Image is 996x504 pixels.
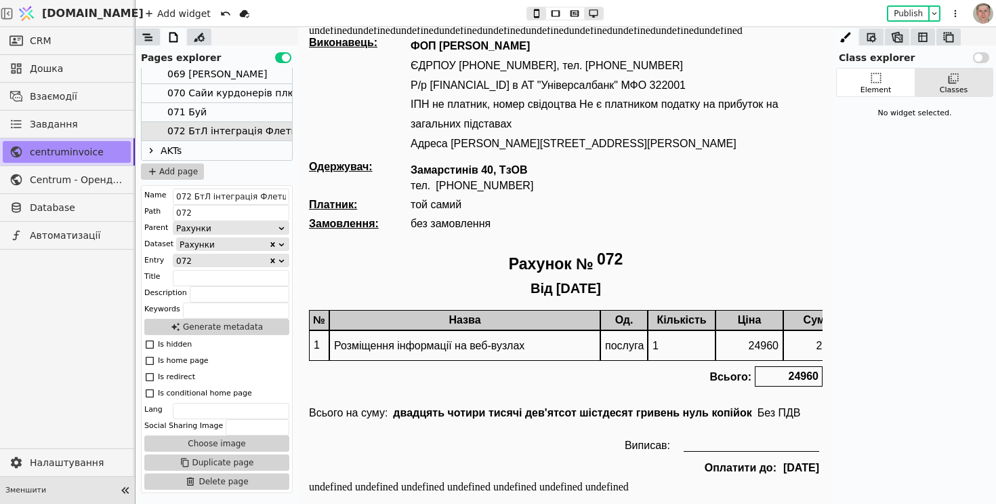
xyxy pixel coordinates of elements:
[32,304,302,333] div: Розміщення інформації на веб-вузлах
[158,370,195,384] div: Is redirect
[3,197,131,218] a: Database
[11,380,95,392] div: Всього на суму:
[888,7,928,20] button: Publish
[144,303,180,316] div: Keywords
[486,304,552,333] div: 24960
[144,435,289,452] button: Choose image
[3,113,131,135] a: Завдання
[350,304,417,333] div: 1
[142,65,292,84] div: 069 [PERSON_NAME]
[302,283,350,303] div: Од.
[144,270,161,284] div: Title
[30,456,124,470] span: Налаштування
[299,223,325,251] div: 072
[138,153,235,165] div: [PHONE_NUMBER]
[136,45,298,65] div: Pages explorer
[11,283,31,303] div: №
[167,103,207,121] div: 071 Буй
[3,58,131,79] a: Дошка
[408,341,457,360] div: Всього:
[11,191,112,203] div: Замовлення:
[144,419,223,433] div: Social Sharing Image
[5,485,116,497] span: Зменшити
[144,221,168,235] div: Parent
[482,431,524,450] div: [DATE]
[112,153,138,165] div: тел.
[112,191,192,203] div: без замовлення
[112,29,524,49] p: ЄДРПОУ [PHONE_NUMBER], тел. [PHONE_NUMBER]
[30,145,124,159] span: centruminvoice
[211,223,295,251] p: Рахунок №
[167,122,348,140] div: 072 БтЛ інтеграція Флетшоу та ЛУН
[407,431,482,450] div: Оплатити до:
[16,1,37,26] img: Logo
[176,254,268,267] div: 072
[457,339,524,360] div: 24960
[161,141,182,160] div: AKTs
[158,338,192,351] div: Is hidden
[30,117,78,132] span: Завдання
[11,172,112,184] div: Платник:
[303,304,349,333] div: послуга
[141,163,204,180] button: Add page
[418,304,484,333] div: 24960
[327,412,372,425] div: Виписав:
[95,380,459,392] div: двадцять чотири тисячі дев'ятсот шістдесят гривень нуль копійок
[141,5,215,22] div: Add widget
[833,45,996,65] div: Class explorer
[142,122,292,141] div: 072 БтЛ інтеграція Флетшоу та ЛУН
[142,141,292,160] div: AKTs
[860,85,892,96] div: Element
[350,283,417,303] div: Кількість
[144,319,289,335] button: Generate metadata
[459,380,508,392] div: Без ПДВ
[258,254,303,269] div: [DATE]
[232,254,255,269] div: Від
[836,102,993,125] div: No widget selected.
[3,141,131,163] a: centruminvoice
[31,283,302,303] div: Назва
[30,229,124,243] span: Автоматизації
[112,68,524,107] p: ІПН не платник, номер свідоцтва Не є платником податку на прибуток на загальних підставах
[3,169,131,191] a: Centrum - Оренда офісних приміщень
[973,3,993,24] img: 1560949290925-CROPPED-IMG_0201-2-.jpg
[42,5,144,22] span: [DOMAIN_NAME]
[112,49,524,69] p: Р/р [FINANCIAL_ID] в АТ "Універсалбанк" МФО 322001
[167,65,267,83] div: 069 [PERSON_NAME]
[144,286,187,300] div: Description
[144,205,161,218] div: Path
[142,84,292,103] div: 070 Сайи курдонерів плюс форма
[3,85,131,107] a: Взаємодії
[180,238,268,252] div: Рахунки
[142,103,292,122] div: 071 Буй
[3,225,131,246] a: Автоматизації
[11,9,112,22] div: Виконавець:
[30,62,124,76] span: Дошка
[14,1,136,26] a: [DOMAIN_NAME]
[3,30,131,52] a: CRM
[30,201,124,215] span: Database
[158,387,252,400] div: Is conditional home page
[176,222,277,234] div: Рахунки
[144,254,164,267] div: Entry
[144,473,289,490] button: Delete page
[112,137,235,149] div: Замарстинів 40, ТзОВ
[158,354,209,368] div: Is home page
[940,85,968,96] div: Classes
[485,283,553,303] div: Сума
[144,454,289,471] button: Duplicate page
[144,237,173,251] div: Dataset
[112,172,163,184] div: той самий
[144,189,166,202] div: Name
[417,283,485,303] div: Ціна
[30,173,124,187] span: Centrum - Оренда офісних приміщень
[11,134,112,165] div: Одержувач:
[3,452,131,473] a: Налаштування
[30,90,124,104] span: Взаємодії
[144,403,163,416] div: Lang
[112,9,524,29] p: ФОП [PERSON_NAME]
[16,309,22,328] p: 1
[167,84,337,102] div: 070 Сайи курдонерів плюс форма
[30,34,51,48] span: CRM
[112,107,524,127] p: Адреса [PERSON_NAME][STREET_ADDRESS][PERSON_NAME]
